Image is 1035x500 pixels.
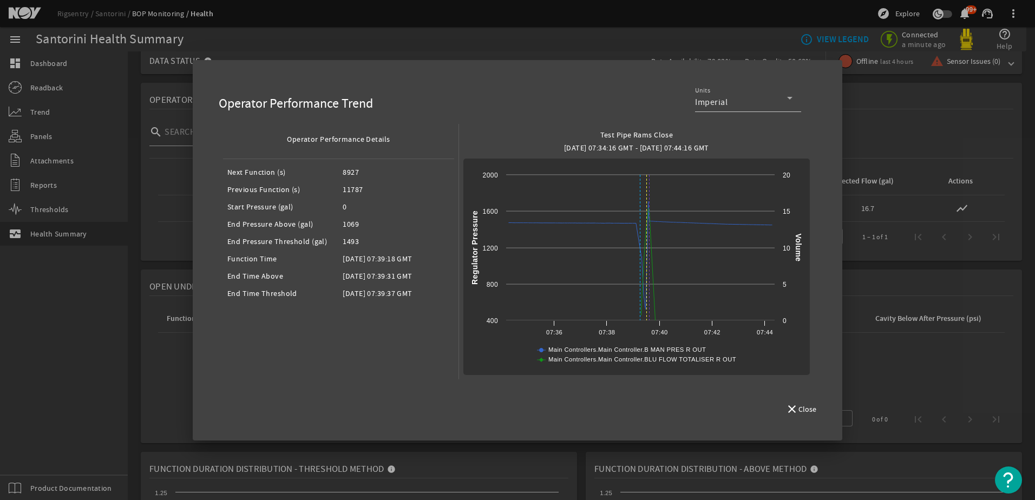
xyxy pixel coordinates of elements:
td: End Time Threshold [223,285,338,302]
text: 07:42 [704,329,720,335]
td: 0 [338,198,454,215]
text: 1200 [482,245,497,252]
text: 400 [486,317,497,325]
text: Main Controllers.Main Controller.BLU FLOW TOTALISER R OUT [548,356,736,363]
div: [DATE] 07:34:16 GMT - [DATE] 07:44:16 GMT [463,141,810,154]
button: Open Resource Center [995,466,1022,494]
td: Function Time [223,250,338,267]
mat-label: Units [695,86,710,94]
span: Close [798,404,816,415]
td: 8927 [338,163,454,181]
div: Test Pipe Rams Close [463,128,810,141]
text: 15 [783,208,790,215]
td: Previous Function (s) [223,181,338,198]
td: Next Function (s) [223,163,338,181]
text: 07:38 [599,329,615,335]
h1: Operator Performance Trend [219,95,691,113]
td: 1493 [338,233,454,250]
td: 1069 [338,215,454,233]
text: 20 [783,172,790,179]
td: [DATE] 07:39:31 GMT [338,267,454,285]
text: 07:36 [546,329,562,335]
td: [DATE] 07:39:37 GMT [338,285,454,302]
text: 2000 [482,172,497,179]
div: Operator Performance Details [223,133,454,146]
td: End Time Above [223,267,338,285]
text: 10 [783,245,790,252]
td: End Pressure Above (gal) [223,215,338,233]
text: 0 [783,317,787,325]
text: 07:44 [757,329,773,335]
text: 5 [783,281,787,288]
td: 11787 [338,181,454,198]
text: Volume [794,233,803,261]
span: Imperial [695,97,728,108]
td: [DATE] 07:39:18 GMT [338,250,454,267]
td: Start Pressure (gal) [223,198,338,215]
text: Regulator Pressure [470,210,479,284]
text: 800 [486,281,497,288]
text: Main Controllers.Main Controller.B MAN PRES R OUT [548,346,706,353]
td: End Pressure Threshold (gal) [223,233,338,250]
text: 1600 [482,208,497,215]
button: Close [781,399,821,419]
text: 07:40 [651,329,667,335]
mat-icon: close [785,403,794,416]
